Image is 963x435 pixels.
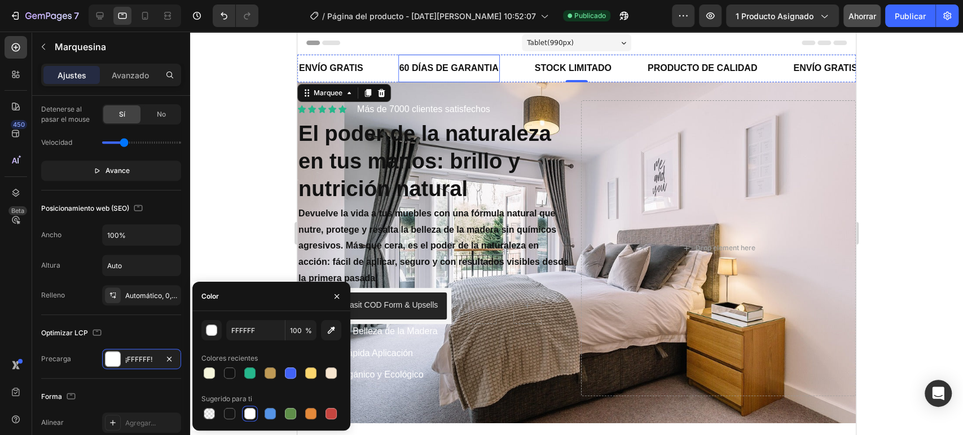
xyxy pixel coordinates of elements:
[125,355,152,363] font: ¡FFFFFF!
[55,40,177,54] p: Marquesina
[15,294,140,306] p: Realza la Belleza de la Madera
[157,110,166,118] font: No
[14,56,47,66] div: Marquee
[103,255,181,276] input: Auto
[125,419,156,427] font: Agregar...
[574,11,606,20] font: Publicado
[74,10,79,21] font: 7
[14,268,27,281] img: CKKYs5695_ICEAE=.webp
[5,261,149,288] button: Releasit COD Form & Upsells
[60,70,193,86] p: Más de 7000 clientes satisfechos
[41,230,61,239] font: Ancho
[297,32,856,435] iframe: Área de diseño
[1,174,274,255] p: Devuelve la vida a tus muebles con una fórmula natural que nutre, protege y resalta la belleza de...
[119,110,125,118] font: Sí
[58,70,86,80] font: Ajustes
[201,292,219,300] font: Color
[15,338,140,349] p: 100% Orgánico y Ecológico
[105,166,130,175] font: Avance
[103,225,181,245] input: Auto
[201,354,258,362] font: Colores recientes
[213,5,258,27] div: Deshacer/Rehacer
[41,291,65,299] font: Relleno
[15,316,140,328] p: Fácil y Rápida Aplicación
[13,121,25,128] font: 450
[496,29,560,45] p: ENVÍO GRATIS
[736,11,814,21] font: 1 producto asignado
[201,394,252,403] font: Sugerido para ti
[848,11,876,21] font: Ahorrar
[226,320,285,340] input: Por ejemplo: FFFFFF
[41,329,88,337] font: Optimizar LCP
[843,5,881,27] button: Ahorrar
[41,204,129,212] font: Posicionamiento web (SEO)
[322,11,325,21] font: /
[112,70,149,80] font: Avanzado
[41,261,60,269] font: Altura
[726,5,839,27] button: 1 producto asignado
[1,90,254,170] strong: El poder de la naturaleza en tus manos: brillo y nutrición natural
[925,380,952,407] div: Abrir Intercom Messenger
[305,326,312,335] font: %
[55,41,106,52] font: Marquesina
[885,5,935,27] button: Publicar
[36,268,140,279] div: Releasit COD Form & Upsells
[398,212,458,221] div: Drop element here
[41,418,64,427] font: Alinear
[125,291,218,300] font: Automático, 0, Automático, 0
[41,105,90,123] font: Detenerse al pasar el mouse
[11,207,24,215] font: Beta
[895,11,926,21] font: Publicar
[41,138,72,147] font: Velocidad
[41,161,181,181] button: Avance
[5,5,84,27] button: 7
[41,392,62,401] font: Forma
[327,11,536,21] font: Página del producto - [DATE][PERSON_NAME] 10:52:07
[41,354,71,363] font: Precarga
